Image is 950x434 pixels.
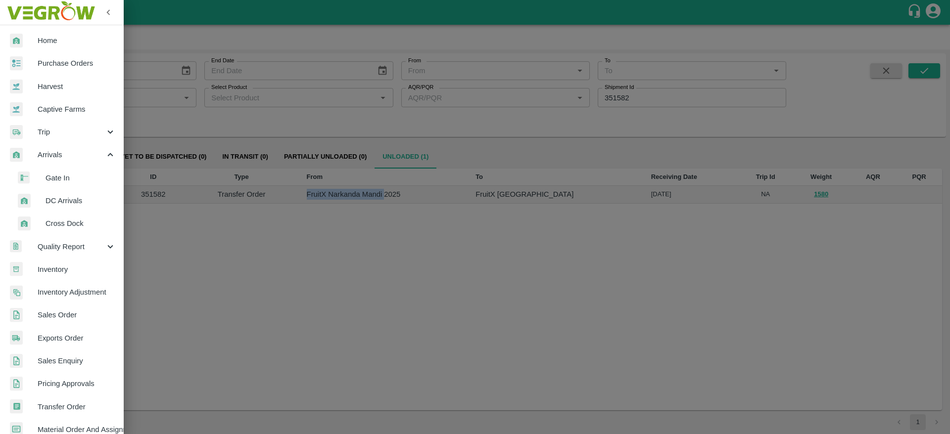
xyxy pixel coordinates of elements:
span: Purchase Orders [38,58,116,69]
img: harvest [10,102,23,117]
span: Trip [38,127,105,137]
img: reciept [10,56,23,71]
a: whArrivalCross Dock [8,212,124,235]
img: sales [10,377,23,391]
img: harvest [10,79,23,94]
span: Arrivals [38,149,105,160]
img: whArrival [10,34,23,48]
span: Quality Report [38,241,105,252]
img: sales [10,354,23,368]
img: whArrival [18,217,31,231]
img: whInventory [10,262,23,276]
img: whTransfer [10,399,23,414]
img: sales [10,308,23,322]
img: whArrival [18,194,31,208]
span: DC Arrivals [46,195,116,206]
img: delivery [10,125,23,139]
a: whArrivalDC Arrivals [8,189,124,212]
span: Transfer Order [38,401,116,412]
span: Gate In [46,173,116,183]
span: Sales Enquiry [38,355,116,366]
img: gatein [18,172,30,184]
span: Exports Order [38,333,116,344]
span: Home [38,35,116,46]
img: whArrival [10,148,23,162]
span: Inventory [38,264,116,275]
img: inventory [10,285,23,300]
span: Inventory Adjustment [38,287,116,298]
img: qualityReport [10,240,22,253]
span: Cross Dock [46,218,116,229]
span: Sales Order [38,309,116,320]
span: Harvest [38,81,116,92]
span: Pricing Approvals [38,378,116,389]
span: Captive Farms [38,104,116,115]
a: gateinGate In [8,167,124,189]
img: shipments [10,331,23,345]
